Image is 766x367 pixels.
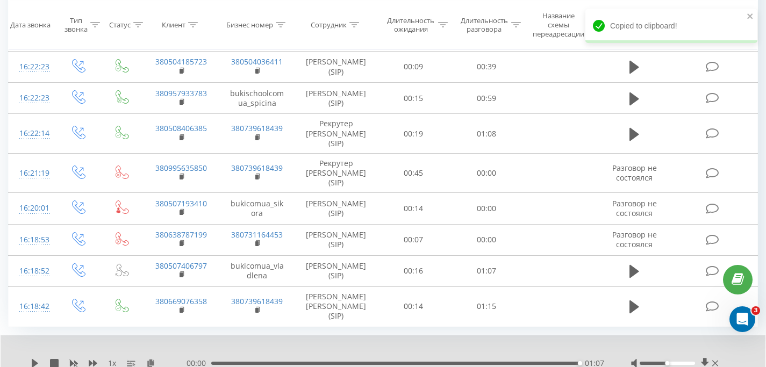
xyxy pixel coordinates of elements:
[19,296,45,317] div: 16:18:42
[377,153,450,193] td: 00:45
[19,261,45,282] div: 16:18:52
[155,56,207,67] a: 380504185723
[450,51,523,82] td: 00:39
[10,20,51,30] div: Дата звонка
[450,255,523,286] td: 01:07
[311,20,347,30] div: Сотрудник
[295,193,377,224] td: [PERSON_NAME] (SIP)
[219,255,295,286] td: bukicomua_vladlena
[295,287,377,327] td: [PERSON_NAME] [PERSON_NAME] (SIP)
[377,193,450,224] td: 00:14
[231,163,283,173] a: 380739618439
[155,296,207,306] a: 380669076358
[155,229,207,240] a: 380638787199
[612,163,657,183] span: Разговор не состоялся
[295,255,377,286] td: [PERSON_NAME] (SIP)
[612,198,657,218] span: Разговор не состоялся
[295,114,377,154] td: Рекрутер [PERSON_NAME] (SIP)
[219,83,295,114] td: bukischoolcomua_spicina
[747,12,754,22] button: close
[377,255,450,286] td: 00:16
[231,296,283,306] a: 380739618439
[155,261,207,271] a: 380507406797
[231,123,283,133] a: 380739618439
[226,20,273,30] div: Бизнес номер
[585,9,757,43] div: Copied to clipboard!
[460,16,509,34] div: Длительность разговора
[19,123,45,144] div: 16:22:14
[450,153,523,193] td: 00:00
[377,51,450,82] td: 00:09
[295,51,377,82] td: [PERSON_NAME] (SIP)
[295,153,377,193] td: Рекрутер [PERSON_NAME] (SIP)
[219,193,295,224] td: bukicomua_sikora
[155,123,207,133] a: 380508406385
[377,287,450,327] td: 00:14
[729,306,755,332] iframe: Intercom live chat
[295,224,377,255] td: [PERSON_NAME] (SIP)
[155,88,207,98] a: 380957933783
[450,193,523,224] td: 00:00
[19,229,45,250] div: 16:18:53
[751,306,760,315] span: 3
[295,83,377,114] td: [PERSON_NAME] (SIP)
[377,224,450,255] td: 00:07
[155,163,207,173] a: 380995635850
[578,361,582,365] div: Accessibility label
[19,198,45,219] div: 16:20:01
[386,16,435,34] div: Длительность ожидания
[162,20,185,30] div: Клиент
[65,16,88,34] div: Тип звонка
[450,114,523,154] td: 01:08
[19,56,45,77] div: 16:22:23
[612,229,657,249] span: Разговор не состоялся
[665,361,670,365] div: Accessibility label
[231,229,283,240] a: 380731164453
[377,114,450,154] td: 00:19
[231,56,283,67] a: 380504036411
[19,88,45,109] div: 16:22:23
[109,20,131,30] div: Статус
[155,198,207,208] a: 380507193410
[450,224,523,255] td: 00:00
[450,83,523,114] td: 00:59
[533,11,584,39] div: Название схемы переадресации
[377,83,450,114] td: 00:15
[19,163,45,184] div: 16:21:19
[450,287,523,327] td: 01:15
